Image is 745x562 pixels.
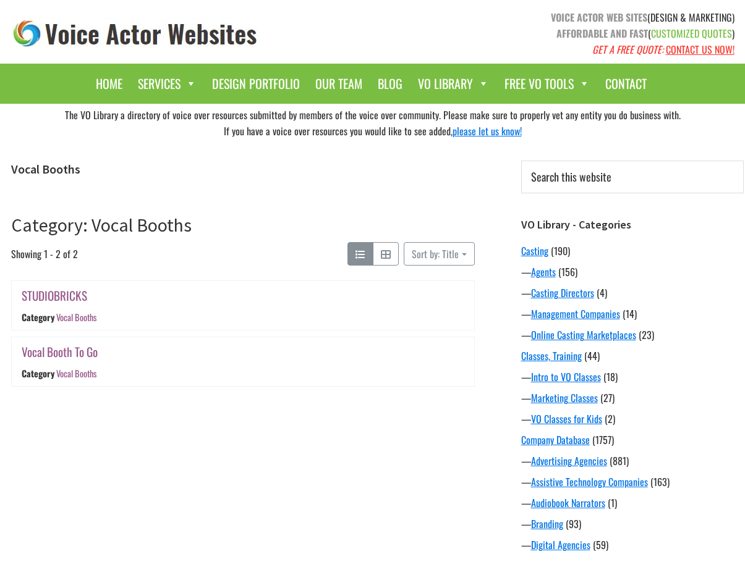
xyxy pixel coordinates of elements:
span: (2) [605,411,615,426]
span: (59) [593,537,608,552]
div: Category [22,311,54,324]
div: — [521,537,744,552]
a: VO Library [412,70,495,98]
a: Audiobook Narrators [531,495,605,510]
div: — [521,264,744,279]
span: (1757) [592,432,614,447]
img: voice_actor_websites_logo [11,17,260,50]
span: Showing 1 - 2 of 2 [11,242,78,266]
button: Sort by: Title [404,242,474,266]
span: (23) [639,327,654,342]
a: Our Team [309,70,368,98]
a: Marketing Classes [531,390,598,405]
a: Casting Directors [531,285,594,300]
a: Digital Agencies [531,537,590,552]
span: CUSTOMIZED QUOTES [651,26,732,41]
span: (881) [610,453,629,468]
a: Vocal Booth To Go [22,343,98,361]
span: (1) [608,495,617,510]
div: — [521,411,744,426]
div: — [521,369,744,384]
a: Design Portfolio [206,70,306,98]
a: Casting [521,243,548,258]
div: — [521,327,744,342]
a: Category: Vocal Booths [11,213,192,237]
div: — [521,516,744,531]
a: please let us know! [453,124,522,138]
strong: AFFORDABLE AND FAST [556,26,648,41]
div: — [521,453,744,468]
a: Home [90,70,129,98]
span: (4) [597,285,607,300]
a: VO Classes for Kids [531,411,602,426]
span: (156) [558,264,577,279]
a: Intro to VO Classes [531,369,601,384]
a: STUDIOBRICKS [22,287,87,304]
a: Services [132,70,203,98]
strong: VOICE ACTOR WEB SITES [551,10,647,25]
article: Category: Vocal Booths [11,214,475,405]
span: (44) [584,348,600,363]
div: — [521,306,744,321]
div: — [521,285,744,300]
a: Company Database [521,432,590,447]
span: (27) [600,390,615,405]
p: (DESIGN & MARKETING) ( ) [382,9,734,57]
h3: VO Library - Categories [521,218,744,232]
span: (190) [551,243,570,258]
span: (93) [566,516,581,531]
a: Advertising Agencies [531,453,607,468]
em: GET A FREE QUOTE: [592,42,663,57]
a: CONTACT US NOW! [666,42,734,57]
span: (14) [623,306,637,321]
a: Agents [531,264,556,279]
span: (18) [603,369,618,384]
a: Vocal Booths [56,367,96,380]
a: Branding [531,516,563,531]
a: Contact [599,70,653,98]
a: Online Casting Marketplaces [531,327,636,342]
div: Category [22,367,54,380]
div: — [521,474,744,489]
input: Search this website [521,161,744,193]
a: Free VO Tools [498,70,596,98]
div: — [521,495,744,510]
a: Assistive Technology Companies [531,474,648,489]
a: Blog [372,70,409,98]
a: Management Companies [531,306,620,321]
span: (163) [650,474,670,489]
a: Vocal Booths [56,311,96,324]
div: — [521,390,744,405]
a: Classes, Training [521,348,582,363]
h1: Vocal Booths [11,162,475,177]
div: The VO Library a directory of voice over resources submitted by members of the voice over communi... [2,104,744,142]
